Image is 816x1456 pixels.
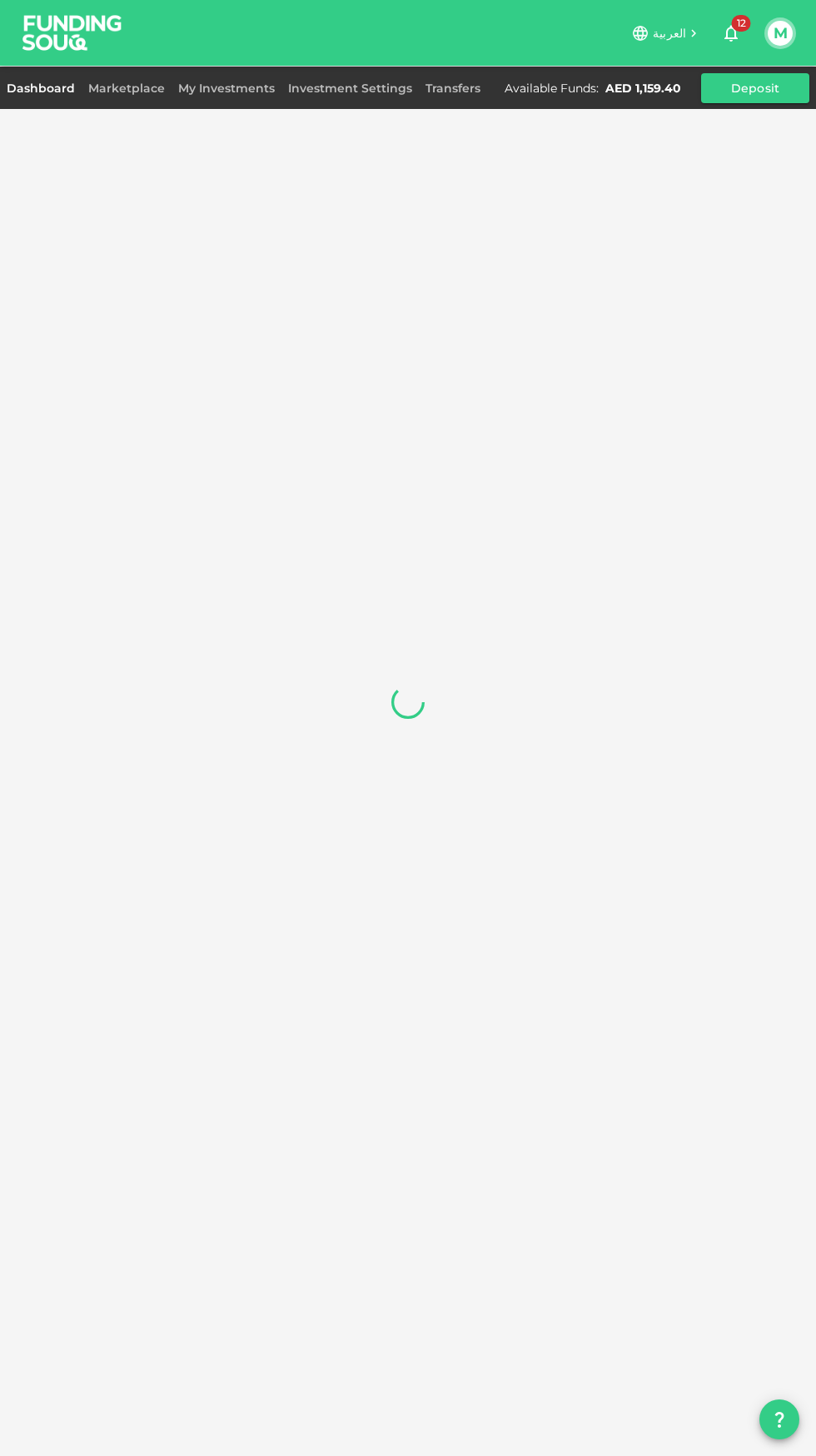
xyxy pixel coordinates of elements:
a: My Investments [172,81,281,96]
button: question [759,1399,799,1439]
div: AED 1,159.40 [605,81,681,96]
a: Marketplace [82,81,172,96]
a: Dashboard [7,81,82,96]
span: 12 [732,15,751,32]
button: M [768,21,793,46]
span: العربية [653,26,686,41]
a: Transfers [419,81,487,96]
div: Available Funds : [505,81,599,96]
button: Deposit [701,73,809,103]
button: 12 [714,17,748,50]
a: Investment Settings [281,81,419,96]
